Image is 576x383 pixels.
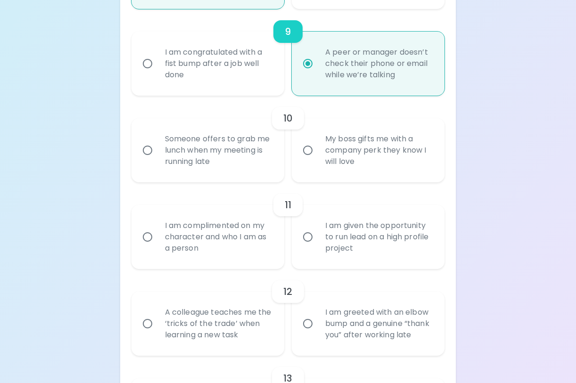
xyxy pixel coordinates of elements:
[157,295,279,352] div: A colleague teaches me the ‘tricks of the trade’ when learning a new task
[132,9,445,96] div: choice-group-check
[318,209,439,265] div: I am given the opportunity to run lead on a high profile project
[283,111,293,126] h6: 10
[318,122,439,179] div: My boss gifts me with a company perk they know I will love
[157,122,279,179] div: Someone offers to grab me lunch when my meeting is running late
[157,35,279,92] div: I am congratulated with a fist bump after a job well done
[132,269,445,356] div: choice-group-check
[318,35,439,92] div: A peer or manager doesn’t check their phone or email while we’re talking
[132,96,445,182] div: choice-group-check
[283,284,292,299] h6: 12
[318,295,439,352] div: I am greeted with an elbow bump and a genuine “thank you” after working late
[132,182,445,269] div: choice-group-check
[157,209,279,265] div: I am complimented on my character and who I am as a person
[285,197,291,212] h6: 11
[285,24,291,39] h6: 9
